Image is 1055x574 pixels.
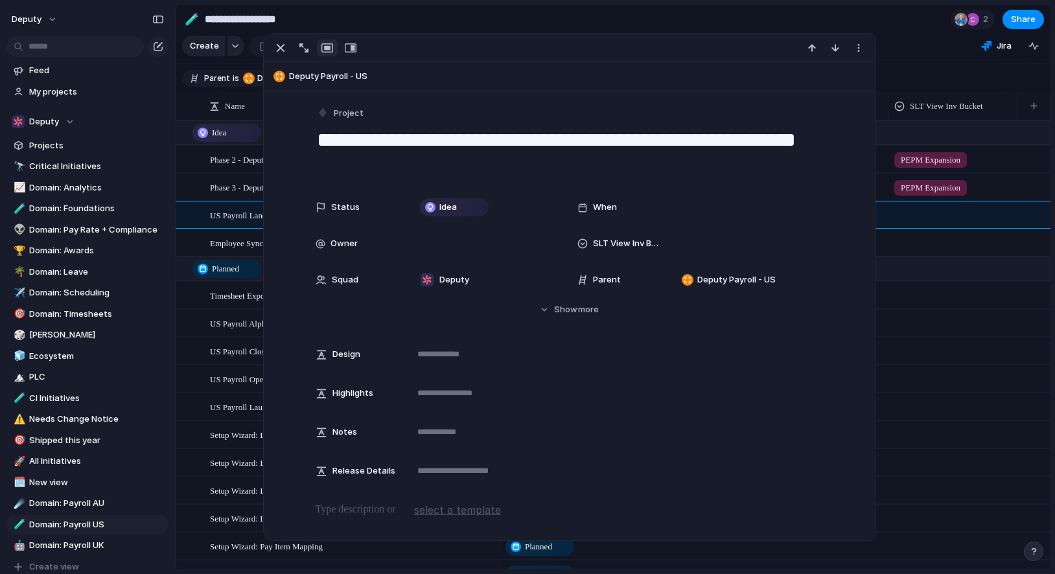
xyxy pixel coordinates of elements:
[6,61,168,80] a: Feed
[29,371,164,384] span: PLC
[29,539,164,552] span: Domain: Payroll UK
[332,426,357,439] span: Notes
[14,306,23,321] div: 🎯
[6,199,168,218] a: 🧪Domain: Foundations
[6,82,168,102] a: My projects
[6,304,168,324] a: 🎯Domain: Timesheets
[14,264,23,279] div: 🌴
[997,40,1012,52] span: Jira
[29,286,164,299] span: Domain: Scheduling
[6,409,168,429] div: ⚠️Needs Change Notice
[14,475,23,490] div: 🗓️
[6,347,168,366] a: 🧊Ecosystem
[6,136,168,155] a: Projects
[6,241,168,260] a: 🏆Domain: Awards
[439,273,469,286] span: Deputy
[210,235,292,250] span: Employee Sync Settings
[12,286,25,299] button: ✈️
[330,237,358,250] span: Owner
[314,104,367,123] button: Project
[29,181,164,194] span: Domain: Analytics
[29,160,164,173] span: Critical Initiatives
[901,181,960,194] span: PEPM Expansion
[332,387,373,400] span: Highlights
[289,70,869,83] span: Deputy Payroll - US
[29,350,164,363] span: Ecosystem
[204,73,230,84] span: Parent
[29,244,164,257] span: Domain: Awards
[181,9,202,30] button: 🧪
[6,515,168,534] a: 🧪Domain: Payroll US
[14,222,23,237] div: 👽
[6,367,168,387] a: 🏔️PLC
[210,427,307,442] span: Setup Wizard: Landing Page
[185,10,199,28] div: 🧪
[983,13,992,26] span: 2
[212,126,226,139] span: Idea
[697,273,776,286] span: Deputy Payroll - US
[6,494,168,513] div: ☄️Domain: Payroll AU
[29,413,164,426] span: Needs Change Notice
[14,244,23,258] div: 🏆
[12,371,25,384] button: 🏔️
[6,431,168,450] a: 🎯Shipped this year
[29,202,164,215] span: Domain: Foundations
[29,560,79,573] span: Create view
[1011,13,1036,26] span: Share
[6,473,168,492] a: 🗓️New view
[6,220,168,240] a: 👽Domain: Pay Rate + Compliance
[29,115,59,128] span: Deputy
[12,539,25,552] button: 🤖
[182,36,226,56] button: Create
[593,201,617,214] span: When
[316,298,824,321] button: Showmore
[6,178,168,198] div: 📈Domain: Analytics
[6,452,168,471] div: 🚀All Initiatives
[12,181,25,194] button: 📈
[12,413,25,426] button: ⚠️
[976,36,1017,56] button: Jira
[14,517,23,532] div: 🧪
[240,71,310,86] button: Deputy Payroll - US
[14,180,23,195] div: 📈
[6,325,168,345] a: 🎲[PERSON_NAME]
[12,13,41,26] span: deputy
[12,476,25,489] button: 🗓️
[29,86,164,98] span: My projects
[332,348,360,361] span: Design
[6,283,168,303] div: ✈️Domain: Scheduling
[334,107,364,120] span: Project
[230,71,242,86] button: is
[578,303,599,316] span: more
[210,343,290,358] span: US Payroll Closed Beta
[14,159,23,174] div: 🔭
[332,273,358,286] span: Squad
[29,497,164,510] span: Domain: Payroll AU
[12,202,25,215] button: 🧪
[29,434,164,447] span: Shipped this year
[29,266,164,279] span: Domain: Leave
[210,316,270,330] span: US Payroll Alpha
[12,392,25,405] button: 🧪
[243,73,308,84] span: Deputy Payroll - US
[12,328,25,341] button: 🎲
[29,392,164,405] span: CI Initiatives
[6,157,168,176] a: 🔭Critical Initiatives
[12,308,25,321] button: 🎯
[12,434,25,447] button: 🎯
[210,371,285,386] span: US Payroll Open Beta
[29,328,164,341] span: [PERSON_NAME]
[331,201,360,214] span: Status
[29,64,164,77] span: Feed
[12,518,25,531] button: 🧪
[14,370,23,385] div: 🏔️
[210,288,293,303] span: Timesheet Export in GO
[14,286,23,301] div: ✈️
[525,540,552,553] span: Planned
